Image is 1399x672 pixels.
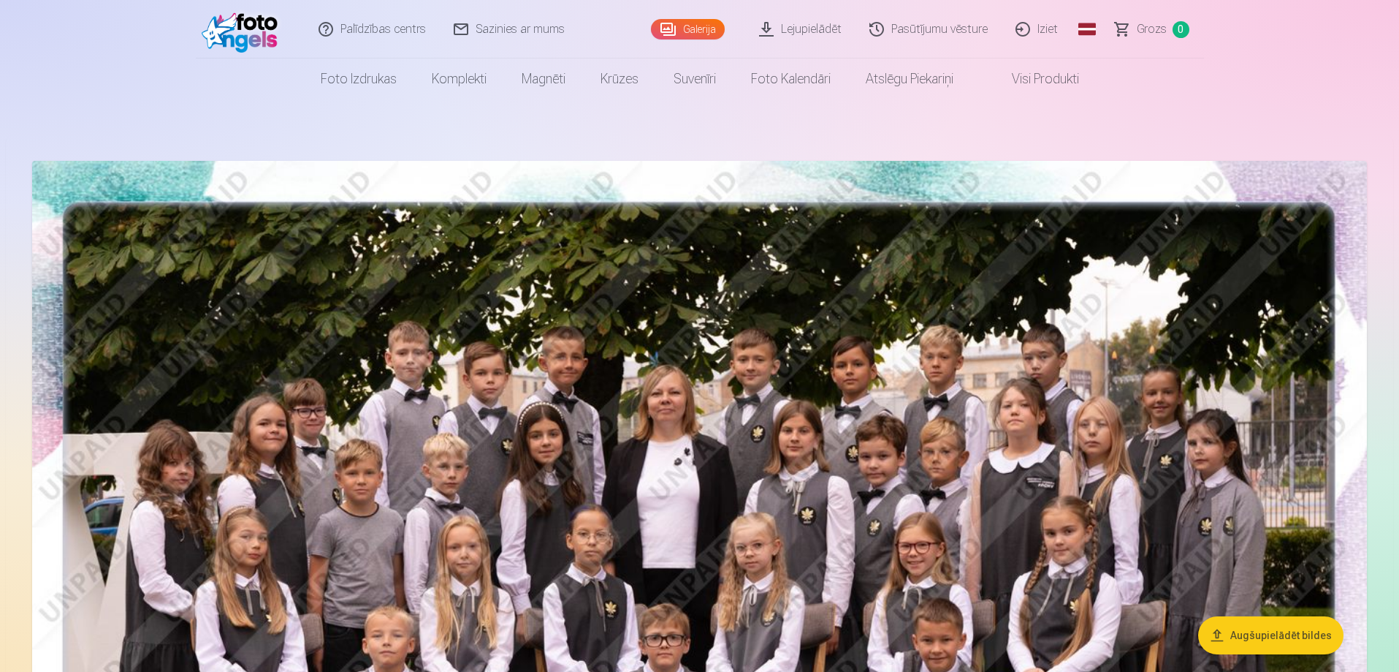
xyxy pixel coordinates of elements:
a: Foto izdrukas [303,58,414,99]
a: Krūzes [583,58,656,99]
span: Grozs [1137,20,1167,38]
a: Komplekti [414,58,504,99]
a: Atslēgu piekariņi [848,58,971,99]
img: /fa1 [202,6,286,53]
button: Augšupielādēt bildes [1198,616,1343,654]
a: Magnēti [504,58,583,99]
a: Galerija [651,19,725,39]
a: Suvenīri [656,58,733,99]
a: Visi produkti [971,58,1097,99]
span: 0 [1173,21,1189,38]
a: Foto kalendāri [733,58,848,99]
